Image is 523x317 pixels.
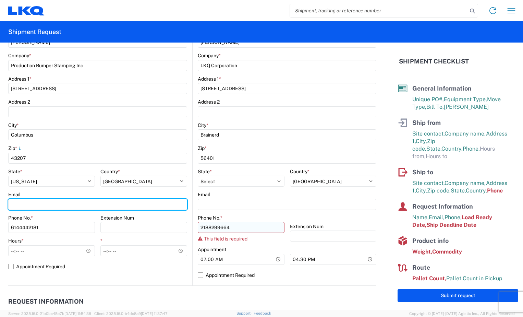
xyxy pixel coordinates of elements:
[487,187,503,194] span: Phone
[416,187,427,194] span: City,
[412,214,429,221] span: Name,
[441,145,463,152] span: Country,
[8,122,19,128] label: City
[445,130,486,137] span: Company name,
[64,312,91,316] span: [DATE] 11:54:36
[198,246,226,253] label: Appointment
[426,222,476,228] span: Ship Deadline Date
[141,312,168,316] span: [DATE] 11:37:47
[412,168,433,176] span: Ship to
[451,187,466,194] span: State,
[8,145,23,151] label: Zip
[8,215,33,221] label: Phone No.
[398,289,518,302] button: Submit request
[8,298,84,305] h2: Request Information
[409,310,515,317] span: Copyright © [DATE]-[DATE] Agistix Inc., All Rights Reserved
[445,180,486,186] span: Company name,
[426,104,444,110] span: Bill To,
[290,223,324,230] label: Extension Num
[445,214,462,221] span: Phone,
[198,99,220,105] label: Address 2
[8,99,30,105] label: Address 2
[100,215,134,221] label: Extension Num
[290,4,467,17] input: Shipment, tracking or reference number
[8,52,31,59] label: Company
[432,248,462,255] span: Commodity
[290,168,309,175] label: Country
[198,215,222,221] label: Phone No.
[427,187,451,194] span: Zip code,
[444,96,487,103] span: Equipment Type,
[412,248,432,255] span: Weight,
[412,85,472,92] span: General Information
[8,191,21,198] label: Email
[399,57,469,66] h2: Shipment Checklist
[426,153,447,160] span: Hours to
[8,261,187,272] label: Appointment Required
[236,311,254,315] a: Support
[429,214,445,221] span: Email,
[412,264,430,271] span: Route
[412,275,507,297] span: Pallet Count in Pickup Stops equals Pallet Count in delivery stops
[198,76,221,82] label: Address 1
[198,122,208,128] label: City
[198,168,212,175] label: State
[444,104,489,110] span: [PERSON_NAME]
[198,270,376,281] label: Appointment Required
[426,145,441,152] span: State,
[8,312,91,316] span: Server: 2025.16.0-21b0bc45e7b
[412,119,441,126] span: Ship from
[8,28,61,36] h2: Shipment Request
[466,187,487,194] span: Country,
[412,130,445,137] span: Site contact,
[100,168,120,175] label: Country
[416,138,427,144] span: City,
[412,180,445,186] span: Site contact,
[412,237,449,244] span: Product info
[198,191,210,198] label: Email
[8,238,24,244] label: Hours
[463,145,480,152] span: Phone,
[94,312,168,316] span: Client: 2025.16.0-b4dc8a9
[254,311,271,315] a: Feedback
[198,145,207,151] label: Zip
[204,236,247,242] span: This field is required
[412,275,446,282] span: Pallet Count,
[8,168,22,175] label: State
[8,76,32,82] label: Address 1
[198,52,221,59] label: Company
[412,96,444,103] span: Unique PO#,
[412,203,473,210] span: Request Information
